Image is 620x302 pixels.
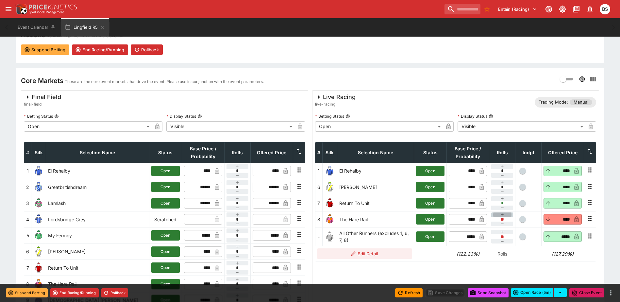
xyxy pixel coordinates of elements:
[315,101,356,108] span: live-racing
[3,3,14,15] button: open drawer
[447,142,489,163] th: Base Price / Probability
[598,2,612,16] button: Brendan Scoble
[14,3,27,16] img: PriceKinetics Logo
[46,227,149,243] td: My Fermoy
[494,4,541,14] button: Select Tenant
[337,163,414,179] td: El Rehaiby
[151,216,180,223] p: Scratched
[182,142,224,163] th: Base Price / Probability
[101,288,128,297] button: Rollback
[151,230,180,241] button: Open
[46,163,149,179] td: El Rehaiby
[491,250,513,257] p: Rolls
[6,288,48,297] button: Suspend Betting
[149,142,182,163] th: Status
[544,250,582,257] h6: (127.29%)
[29,5,77,9] img: PriceKinetics
[250,142,293,163] th: Offered Price
[24,93,61,101] div: Final Field
[337,211,414,227] td: The Hare Rail
[21,44,69,55] button: Suspend Betting
[224,142,250,163] th: Rolls
[414,142,447,163] th: Status
[151,279,180,289] button: Open
[416,214,444,225] button: Open
[151,166,180,176] button: Open
[315,163,322,179] td: 1
[468,288,509,297] button: Send Snapshot
[33,198,44,209] img: runner 3
[46,276,149,292] td: The Hare Rail
[33,166,44,176] img: runner 1
[511,288,554,297] button: Open Race (5m)
[489,114,493,119] button: Display Status
[54,114,59,119] button: Betting Status
[325,231,335,242] img: blank-silk.png
[444,4,480,14] input: search
[315,227,322,246] td: -
[29,11,64,14] img: Sportsbook Management
[395,288,423,297] button: Refresh
[325,214,335,225] img: runner 8
[584,3,596,15] button: Notifications
[317,248,412,259] button: Edit Detail
[458,113,487,119] p: Display Status
[337,142,414,163] th: Selection Name
[557,3,568,15] button: Toggle light/dark mode
[24,276,31,292] td: 8
[24,121,152,132] div: Open
[166,113,196,119] p: Display Status
[24,113,53,119] p: Betting Status
[482,4,492,14] button: No Bookmarks
[33,214,44,225] img: runner 4
[489,142,515,163] th: Rolls
[151,262,180,273] button: Open
[24,163,31,179] td: 1
[511,288,567,297] div: split button
[570,3,582,15] button: Documentation
[131,44,162,55] button: Rollback
[24,101,61,108] span: final-field
[315,113,344,119] p: Betting Status
[24,142,31,163] th: #
[33,230,44,241] img: runner 5
[322,142,337,163] th: Silk
[14,18,59,37] button: Event Calendar
[315,179,322,195] td: 6
[197,114,202,119] button: Display Status
[543,3,555,15] button: Connected to PK
[151,182,180,192] button: Open
[458,121,586,132] div: Visible
[337,179,414,195] td: [PERSON_NAME]
[542,142,584,163] th: Offered Price
[33,182,44,192] img: runner 2
[46,211,149,227] td: Lordsbridge Grey
[416,231,444,242] button: Open
[24,211,31,227] td: 4
[50,288,99,297] button: End Racing/Running
[151,246,180,257] button: Open
[24,243,31,260] td: 6
[46,195,149,211] td: Lamlash
[325,166,335,176] img: runner 1
[72,44,128,55] button: End Racing/Running
[46,142,149,163] th: Selection Name
[166,121,294,132] div: Visible
[24,227,31,243] td: 5
[554,288,567,297] button: select merge strategy
[33,262,44,273] img: runner 7
[21,76,63,85] h4: Core Markets
[315,142,322,163] th: #
[151,198,180,209] button: Open
[46,260,149,276] td: Return To Unit
[325,198,335,209] img: runner 7
[416,198,444,209] button: Open
[570,99,592,106] span: Manual
[33,246,44,257] img: runner 6
[539,99,568,106] p: Trading Mode:
[515,142,542,163] th: Independent
[416,166,444,176] button: Open
[46,179,149,195] td: Greatbritishdream
[569,288,604,297] button: Close Event
[33,279,44,289] img: runner 8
